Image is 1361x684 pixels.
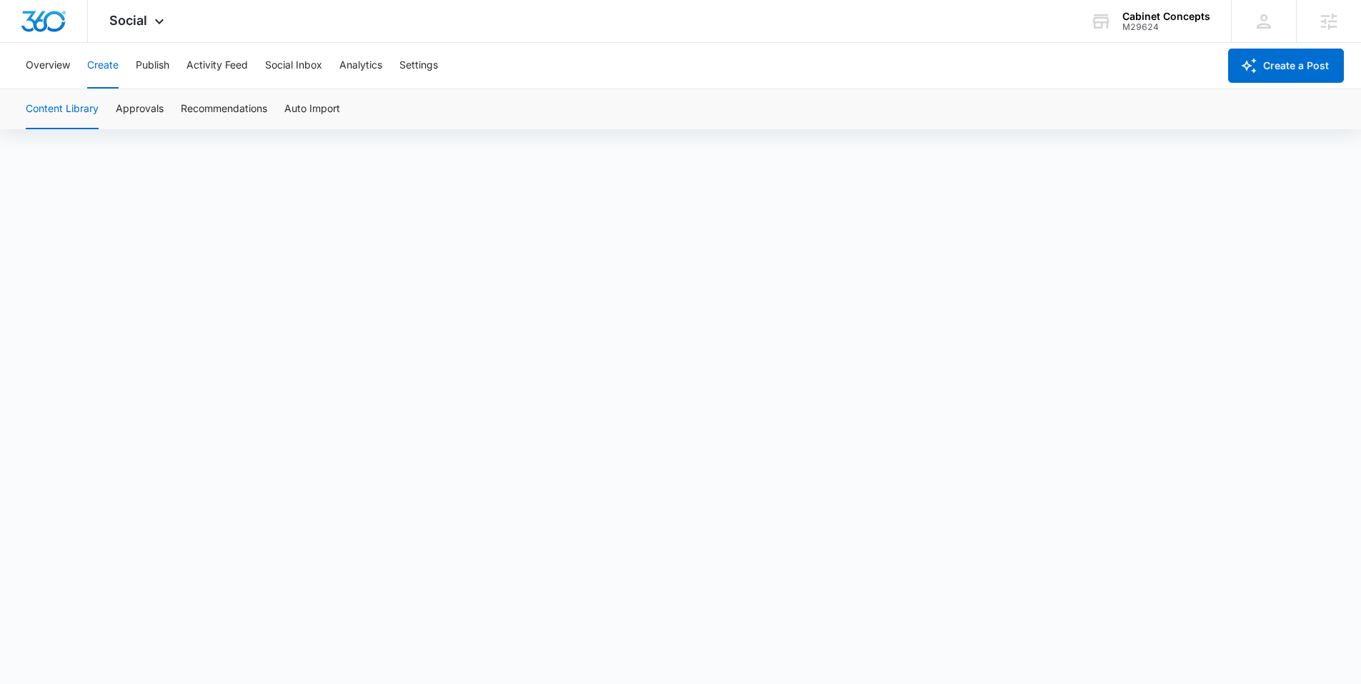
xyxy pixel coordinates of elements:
button: Create [87,43,119,89]
button: Settings [399,43,438,89]
span: Social [109,13,147,28]
button: Activity Feed [186,43,248,89]
button: Analytics [339,43,382,89]
button: Content Library [26,89,99,129]
button: Create a Post [1228,49,1344,83]
button: Social Inbox [265,43,322,89]
button: Approvals [116,89,164,129]
button: Overview [26,43,70,89]
button: Auto Import [284,89,340,129]
div: account id [1122,22,1210,32]
div: account name [1122,11,1210,22]
button: Recommendations [181,89,267,129]
button: Publish [136,43,169,89]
